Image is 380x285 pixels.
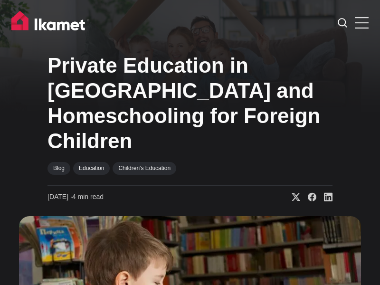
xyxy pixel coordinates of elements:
a: Share on Linkedin [316,192,332,202]
a: Share on X [284,192,300,202]
time: 4 min read [47,192,104,202]
a: Share on Facebook [300,192,316,202]
a: Children's Education [113,162,176,174]
img: Ikamet home [11,11,89,35]
a: Education [73,162,110,174]
a: Blog [47,162,70,174]
h1: Private Education in [GEOGRAPHIC_DATA] and Homeschooling for Foreign Children [47,53,332,153]
span: [DATE] ∙ [47,193,72,200]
